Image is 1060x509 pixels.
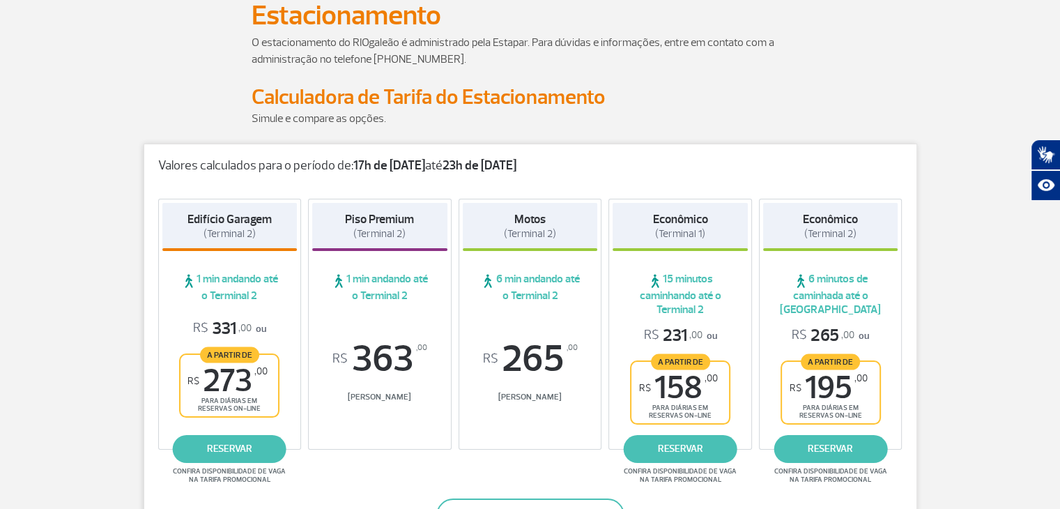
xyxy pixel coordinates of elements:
sup: R$ [332,351,348,367]
span: para diárias em reservas on-line [643,404,717,420]
strong: Econômico [653,212,708,227]
span: A partir de [651,354,710,370]
p: Valores calculados para o período de: até [158,158,902,174]
strong: Econômico [803,212,858,227]
sup: R$ [187,375,199,387]
span: para diárias em reservas on-line [794,404,868,420]
strong: Motos [514,212,546,227]
span: 1 min andando até o Terminal 2 [162,272,298,303]
p: ou [644,325,717,347]
strong: Edifício Garagem [187,212,272,227]
span: 6 min andando até o Terminal 2 [463,272,598,303]
span: A partir de [200,347,259,363]
strong: Piso Premium [345,212,414,227]
sup: ,00 [566,340,577,356]
span: (Terminal 2) [804,227,857,241]
span: 265 [792,325,854,347]
span: A partir de [801,354,860,370]
button: Abrir recursos assistivos. [1031,170,1060,201]
sup: ,00 [254,365,268,377]
span: 363 [312,340,447,378]
h2: Calculadora de Tarifa do Estacionamento [252,84,809,110]
span: 231 [644,325,702,347]
span: 195 [790,372,868,404]
sup: ,00 [416,340,427,356]
span: 6 minutos de caminhada até o [GEOGRAPHIC_DATA] [763,272,898,317]
span: 331 [193,318,252,340]
span: para diárias em reservas on-line [192,397,266,413]
span: Confira disponibilidade de vaga na tarifa promocional [772,467,889,484]
p: Simule e compare as opções. [252,110,809,127]
span: (Terminal 2) [504,227,556,241]
strong: 17h de [DATE] [353,158,425,174]
span: (Terminal 2) [203,227,256,241]
span: 265 [463,340,598,378]
sup: ,00 [854,372,868,384]
a: reservar [774,435,887,463]
h1: Estacionamento [252,3,809,27]
span: (Terminal 1) [655,227,705,241]
span: 15 minutos caminhando até o Terminal 2 [613,272,748,317]
div: Plugin de acessibilidade da Hand Talk. [1031,139,1060,201]
a: reservar [624,435,737,463]
span: 1 min andando até o Terminal 2 [312,272,447,303]
span: 273 [187,365,268,397]
sup: ,00 [705,372,718,384]
sup: R$ [639,382,651,394]
button: Abrir tradutor de língua de sinais. [1031,139,1060,170]
span: [PERSON_NAME] [463,392,598,402]
p: O estacionamento do RIOgaleão é administrado pela Estapar. Para dúvidas e informações, entre em c... [252,34,809,68]
sup: R$ [482,351,498,367]
sup: R$ [790,382,801,394]
span: [PERSON_NAME] [312,392,447,402]
span: (Terminal 2) [353,227,406,241]
span: Confira disponibilidade de vaga na tarifa promocional [622,467,739,484]
span: Confira disponibilidade de vaga na tarifa promocional [171,467,288,484]
p: ou [193,318,266,340]
strong: 23h de [DATE] [443,158,516,174]
p: ou [792,325,869,347]
a: reservar [173,435,286,463]
span: 158 [639,372,718,404]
